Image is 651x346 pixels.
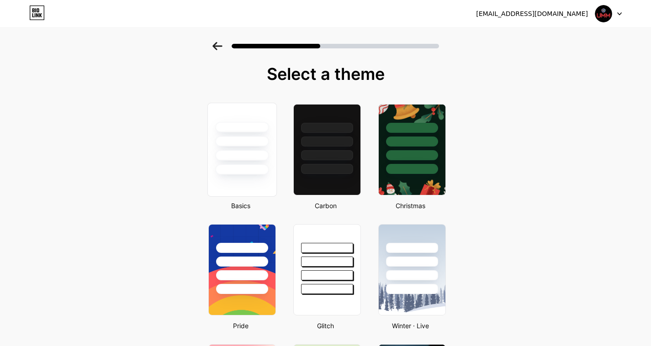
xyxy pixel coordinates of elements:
[476,9,588,19] div: [EMAIL_ADDRESS][DOMAIN_NAME]
[376,201,446,210] div: Christmas
[376,321,446,330] div: Winter · Live
[595,5,612,22] img: Nurul Hamidah
[206,321,276,330] div: Pride
[205,65,447,83] div: Select a theme
[206,201,276,210] div: Basics
[291,321,361,330] div: Glitch
[291,201,361,210] div: Carbon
